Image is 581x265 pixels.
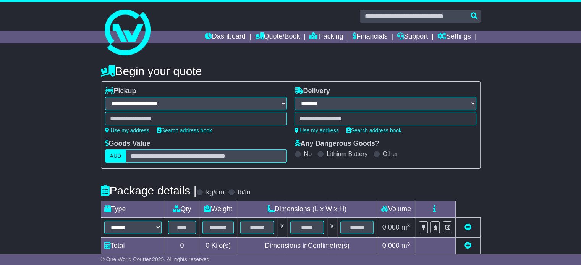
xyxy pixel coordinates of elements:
[401,223,410,231] span: m
[382,223,400,231] span: 0.000
[353,31,387,43] a: Financials
[397,31,428,43] a: Support
[101,256,211,262] span: © One World Courier 2025. All rights reserved.
[206,188,224,197] label: kg/cm
[105,87,136,95] label: Pickup
[237,201,377,218] td: Dimensions (L x W x H)
[165,201,199,218] td: Qty
[295,87,330,95] label: Delivery
[205,31,246,43] a: Dashboard
[237,238,377,254] td: Dimensions in Centimetre(s)
[309,31,343,43] a: Tracking
[157,127,212,133] a: Search address book
[327,218,337,238] td: x
[105,149,126,163] label: AUD
[255,31,300,43] a: Quote/Book
[277,218,287,238] td: x
[464,223,471,231] a: Remove this item
[101,238,165,254] td: Total
[295,127,339,133] a: Use my address
[304,150,312,157] label: No
[105,127,149,133] a: Use my address
[101,201,165,218] td: Type
[407,223,410,228] sup: 3
[165,238,199,254] td: 0
[407,241,410,247] sup: 3
[382,242,400,249] span: 0.000
[105,140,151,148] label: Goods Value
[101,65,481,77] h4: Begin your quote
[377,201,415,218] td: Volume
[199,238,237,254] td: Kilo(s)
[238,188,250,197] label: lb/in
[383,150,398,157] label: Other
[199,201,237,218] td: Weight
[295,140,379,148] label: Any Dangerous Goods?
[401,242,410,249] span: m
[327,150,367,157] label: Lithium Battery
[206,242,209,249] span: 0
[437,31,471,43] a: Settings
[464,242,471,249] a: Add new item
[101,184,197,197] h4: Package details |
[346,127,401,133] a: Search address book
